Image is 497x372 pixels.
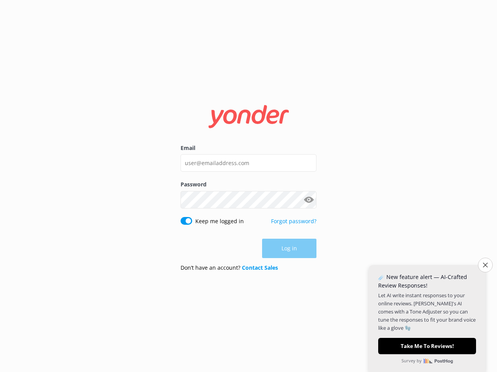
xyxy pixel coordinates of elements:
a: Contact Sales [242,264,278,271]
label: Password [181,180,316,189]
label: Email [181,144,316,152]
button: Show password [301,192,316,207]
label: Keep me logged in [195,217,244,226]
input: user@emailaddress.com [181,154,316,172]
a: Forgot password? [271,217,316,225]
p: Don’t have an account? [181,263,278,272]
